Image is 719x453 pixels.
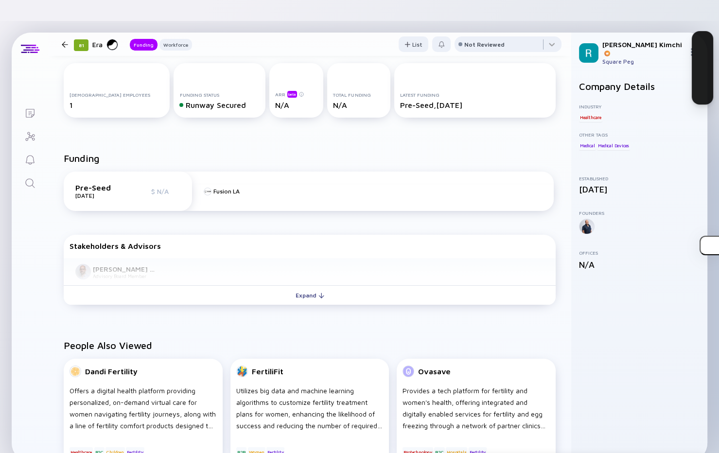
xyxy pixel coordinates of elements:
[579,210,700,216] div: Founders
[275,101,317,109] div: N/A
[333,101,384,109] div: N/A
[597,140,630,150] div: Medical Devices
[400,101,550,109] div: Pre-Seed, [DATE]
[179,101,259,109] div: Runway Secured
[159,39,192,51] button: Workforce
[399,36,428,52] button: List
[688,48,696,56] img: Menu
[70,101,164,109] div: 1
[602,58,684,65] div: Square Peg
[64,153,100,164] h2: Funding
[602,40,684,57] div: [PERSON_NAME] Kimchi
[130,40,158,50] div: Funding
[400,92,550,98] div: Latest Funding
[399,37,428,52] div: List
[290,288,330,303] div: Expand
[464,41,505,48] div: Not Reviewed
[12,171,48,194] a: Search
[252,367,283,376] div: FertiliFit
[579,250,700,256] div: Offices
[579,81,700,92] h2: Company Details
[418,367,451,376] div: Ovasave
[75,183,124,192] div: Pre-Seed
[579,104,700,109] div: Industry
[403,385,550,432] div: Provides a tech platform for fertility and women's health, offering integrated and digitally enab...
[287,91,297,98] div: beta
[204,188,240,195] a: Fusion LA
[159,40,192,50] div: Workforce
[12,101,48,124] a: Lists
[85,367,138,376] div: Dandi Fertility
[130,39,158,51] button: Funding
[579,112,602,122] div: Healthcare
[70,242,550,250] div: Stakeholders & Advisors
[579,175,700,181] div: Established
[275,90,317,98] div: ARR
[64,285,556,305] button: Expand
[579,184,700,194] div: [DATE]
[579,260,700,270] div: N/A
[70,92,164,98] div: [DEMOGRAPHIC_DATA] Employees
[70,385,217,432] div: Offers a digital health platform providing personalized, on-demand virtual care for women navigat...
[579,140,596,150] div: Medical
[333,92,384,98] div: Total Funding
[75,192,124,199] div: [DATE]
[92,38,118,51] div: Era
[236,385,384,432] div: Utilizes big data and machine learning algorithms to customize fertility treatment plans for wome...
[64,340,556,351] h2: People Also Viewed
[12,124,48,147] a: Investor Map
[579,132,700,138] div: Other Tags
[74,39,88,51] div: 81
[12,147,48,171] a: Reminders
[151,187,180,195] div: $ N/A
[179,92,259,98] div: Funding Status
[213,188,240,195] div: Fusion LA
[579,43,598,63] img: Roy Profile Picture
